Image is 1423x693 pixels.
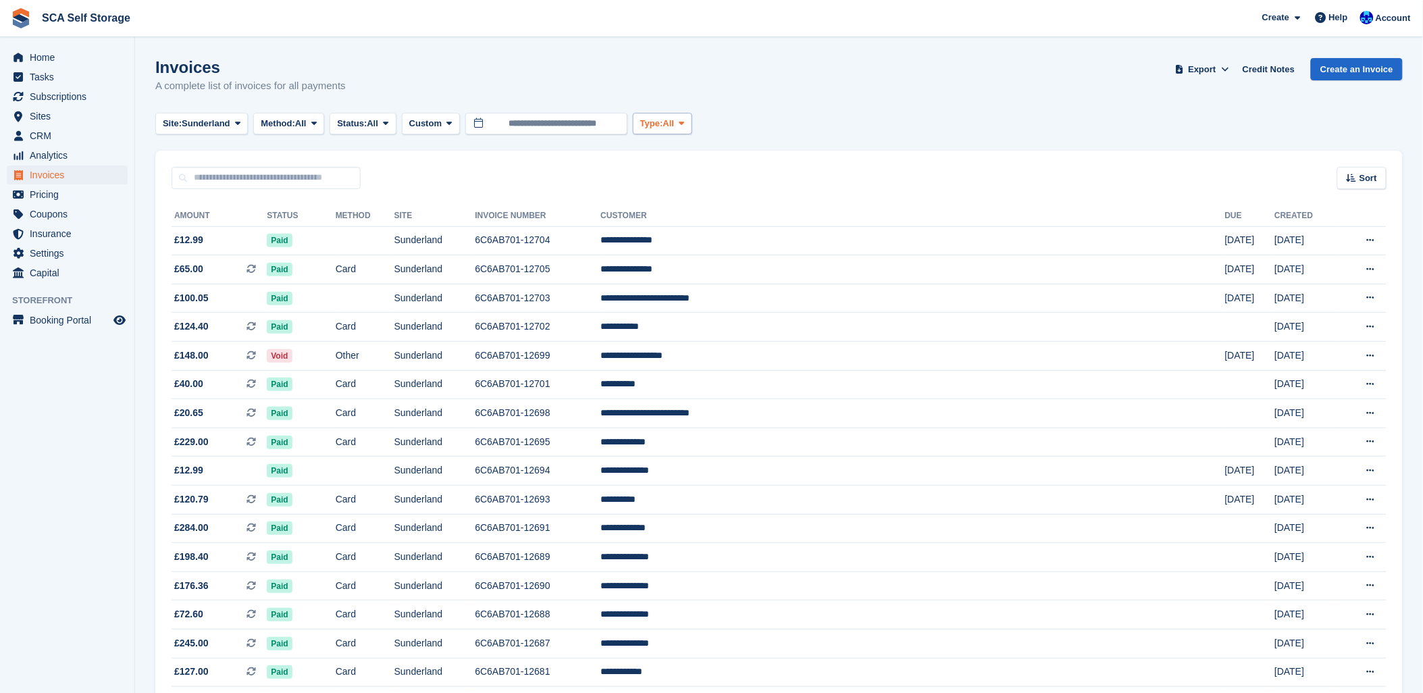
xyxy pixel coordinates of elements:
a: menu [7,87,128,106]
a: menu [7,224,128,243]
span: All [295,117,307,130]
td: Sunderland [394,370,475,399]
span: £148.00 [174,349,209,363]
a: menu [7,68,128,86]
td: Sunderland [394,399,475,428]
a: Credit Notes [1237,58,1300,80]
td: 6C6AB701-12690 [475,571,600,600]
span: Paid [267,234,292,247]
td: 6C6AB701-12702 [475,313,600,342]
td: [DATE] [1274,630,1339,659]
td: 6C6AB701-12698 [475,399,600,428]
span: Sunderland [182,117,230,130]
td: 6C6AB701-12695 [475,428,600,457]
span: £20.65 [174,406,203,420]
td: [DATE] [1274,658,1339,687]
span: Paid [267,665,292,679]
span: £120.79 [174,492,209,507]
td: 6C6AB701-12687 [475,630,600,659]
td: [DATE] [1274,313,1339,342]
td: 6C6AB701-12703 [475,284,600,313]
span: Void [267,349,292,363]
span: £124.40 [174,319,209,334]
td: 6C6AB701-12689 [475,543,600,572]
button: Status: All [330,113,396,135]
span: Paid [267,436,292,449]
td: [DATE] [1225,226,1275,255]
td: 6C6AB701-12701 [475,370,600,399]
span: £176.36 [174,579,209,593]
td: Card [336,571,394,600]
span: Paid [267,521,292,535]
span: Settings [30,244,111,263]
span: £12.99 [174,233,203,247]
td: Sunderland [394,457,475,486]
td: Card [336,600,394,630]
td: Sunderland [394,514,475,543]
td: [DATE] [1225,284,1275,313]
td: 6C6AB701-12693 [475,486,600,515]
span: CRM [30,126,111,145]
span: Site: [163,117,182,130]
td: Sunderland [394,313,475,342]
button: Custom [402,113,460,135]
td: [DATE] [1274,486,1339,515]
td: Card [336,255,394,284]
span: Pricing [30,185,111,204]
td: [DATE] [1274,284,1339,313]
span: Home [30,48,111,67]
td: Sunderland [394,255,475,284]
td: Card [336,658,394,687]
button: Export [1172,58,1232,80]
span: Coupons [30,205,111,224]
td: Sunderland [394,486,475,515]
td: Card [336,370,394,399]
td: [DATE] [1274,514,1339,543]
a: menu [7,244,128,263]
img: Kelly Neesham [1360,11,1374,24]
td: Sunderland [394,428,475,457]
span: Tasks [30,68,111,86]
td: Sunderland [394,543,475,572]
span: All [367,117,378,130]
span: Storefront [12,294,134,307]
td: Sunderland [394,571,475,600]
td: [DATE] [1274,399,1339,428]
td: [DATE] [1274,370,1339,399]
button: Method: All [253,113,324,135]
th: Due [1225,205,1275,227]
td: Card [336,486,394,515]
td: 6C6AB701-12705 [475,255,600,284]
a: menu [7,126,128,145]
span: £245.00 [174,636,209,650]
th: Customer [600,205,1224,227]
td: [DATE] [1274,255,1339,284]
span: Account [1376,11,1411,25]
td: 6C6AB701-12691 [475,514,600,543]
a: menu [7,263,128,282]
a: menu [7,205,128,224]
span: Help [1329,11,1348,24]
td: Card [336,313,394,342]
span: Sort [1360,172,1377,185]
a: menu [7,146,128,165]
h1: Invoices [155,58,346,76]
th: Created [1274,205,1339,227]
td: [DATE] [1274,428,1339,457]
span: Paid [267,493,292,507]
td: Card [336,514,394,543]
td: Card [336,428,394,457]
td: [DATE] [1274,226,1339,255]
span: £40.00 [174,377,203,391]
span: Paid [267,464,292,478]
a: menu [7,107,128,126]
td: Card [336,630,394,659]
span: Paid [267,320,292,334]
span: £127.00 [174,665,209,679]
td: 6C6AB701-12681 [475,658,600,687]
td: [DATE] [1225,342,1275,371]
td: Sunderland [394,658,475,687]
th: Method [336,205,394,227]
td: Sunderland [394,342,475,371]
span: Type: [640,117,663,130]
